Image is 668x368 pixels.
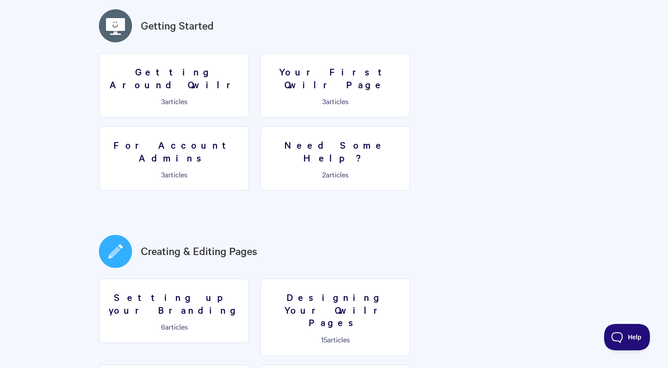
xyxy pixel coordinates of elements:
p: articles [266,97,404,105]
span: 2 [322,169,326,179]
iframe: Toggle Customer Support [604,324,650,350]
p: articles [105,97,243,105]
p: articles [266,170,404,178]
h3: Setting up your Branding [105,291,243,316]
a: Creating & Editing Pages [141,243,257,259]
a: Your First Qwilr Page 3articles [260,53,410,117]
a: Getting Around Qwilr 3articles [99,53,249,117]
p: articles [105,323,243,330]
h3: Getting Around Qwilr [105,65,243,90]
p: articles [266,335,404,343]
span: 6 [161,322,165,331]
span: 3 [161,96,165,106]
h3: Your First Qwilr Page [266,65,404,90]
span: 3 [161,169,165,179]
span: 15 [321,334,327,344]
a: Setting up your Branding 6articles [99,278,249,343]
h3: Need Some Help? [266,139,404,164]
a: Need Some Help? 2articles [260,126,410,191]
span: 3 [322,96,326,106]
h3: Designing Your Qwilr Pages [266,291,404,329]
p: articles [105,170,243,178]
a: For Account Admins 3articles [99,126,249,191]
h3: For Account Admins [105,139,243,164]
a: Getting Started [141,18,214,34]
a: Designing Your Qwilr Pages 15articles [260,278,410,356]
